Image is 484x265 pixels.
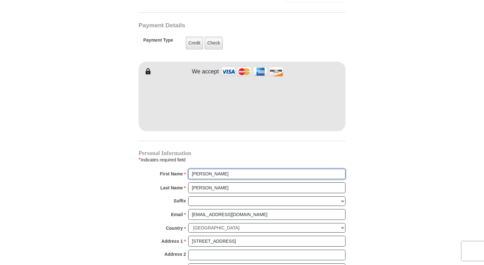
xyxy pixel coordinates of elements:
[171,210,183,219] strong: Email
[139,151,345,156] h4: Personal Information
[143,37,173,46] h5: Payment Type
[192,68,219,75] h4: We accept
[139,22,301,29] h3: Payment Details
[161,237,183,246] strong: Address 1
[220,65,284,78] img: credit cards accepted
[164,250,186,259] strong: Address 2
[160,183,183,192] strong: Last Name
[204,37,223,50] label: Check
[186,37,203,50] label: Credit
[166,224,183,233] strong: Country
[174,196,186,205] strong: Suffix
[160,169,183,178] strong: First Name
[139,156,345,164] div: Indicates required field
